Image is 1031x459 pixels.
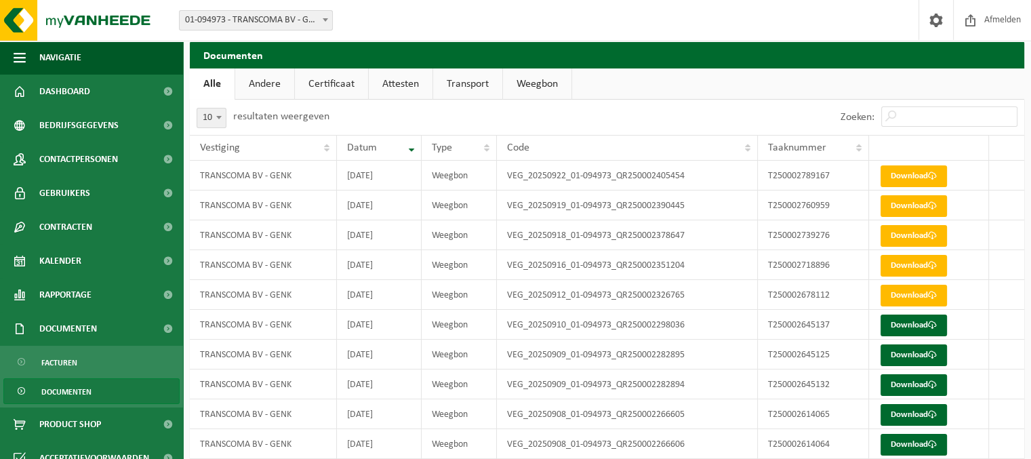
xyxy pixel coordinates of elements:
td: Weegbon [422,280,497,310]
td: T250002739276 [758,220,869,250]
a: Download [881,165,947,187]
span: Taaknummer [768,142,826,153]
td: VEG_20250916_01-094973_QR250002351204 [497,250,757,280]
span: Type [432,142,452,153]
td: [DATE] [337,429,422,459]
td: T250002614065 [758,399,869,429]
span: Contactpersonen [39,142,118,176]
a: Transport [433,68,502,100]
td: Weegbon [422,250,497,280]
td: Weegbon [422,191,497,220]
td: [DATE] [337,220,422,250]
td: VEG_20250919_01-094973_QR250002390445 [497,191,757,220]
td: [DATE] [337,191,422,220]
td: T250002760959 [758,191,869,220]
a: Download [881,315,947,336]
td: Weegbon [422,220,497,250]
td: VEG_20250909_01-094973_QR250002282894 [497,370,757,399]
span: Code [507,142,529,153]
a: Facturen [3,349,180,375]
span: 10 [197,108,226,127]
span: 01-094973 - TRANSCOMA BV - GENK [180,11,332,30]
a: Download [881,255,947,277]
td: [DATE] [337,161,422,191]
span: 10 [197,108,226,128]
label: Zoeken: [841,112,874,123]
td: T250002645137 [758,310,869,340]
a: Download [881,434,947,456]
td: T250002678112 [758,280,869,310]
span: Facturen [41,350,77,376]
span: Documenten [41,379,92,405]
td: TRANSCOMA BV - GENK [190,280,337,310]
td: [DATE] [337,280,422,310]
td: TRANSCOMA BV - GENK [190,220,337,250]
td: T250002645125 [758,340,869,370]
td: [DATE] [337,340,422,370]
td: Weegbon [422,340,497,370]
a: Andere [235,68,294,100]
td: TRANSCOMA BV - GENK [190,340,337,370]
span: 01-094973 - TRANSCOMA BV - GENK [179,10,333,31]
span: Bedrijfsgegevens [39,108,119,142]
a: Documenten [3,378,180,404]
span: Documenten [39,312,97,346]
a: Download [881,195,947,217]
td: VEG_20250922_01-094973_QR250002405454 [497,161,757,191]
span: Kalender [39,244,81,278]
td: [DATE] [337,399,422,429]
td: Weegbon [422,399,497,429]
a: Download [881,225,947,247]
td: [DATE] [337,250,422,280]
td: VEG_20250908_01-094973_QR250002266606 [497,429,757,459]
td: TRANSCOMA BV - GENK [190,191,337,220]
td: VEG_20250912_01-094973_QR250002326765 [497,280,757,310]
a: Download [881,374,947,396]
span: Rapportage [39,278,92,312]
td: TRANSCOMA BV - GENK [190,429,337,459]
td: TRANSCOMA BV - GENK [190,370,337,399]
a: Certificaat [295,68,368,100]
td: TRANSCOMA BV - GENK [190,399,337,429]
a: Download [881,285,947,306]
td: VEG_20250910_01-094973_QR250002298036 [497,310,757,340]
td: TRANSCOMA BV - GENK [190,161,337,191]
a: Attesten [369,68,432,100]
a: Alle [190,68,235,100]
td: [DATE] [337,370,422,399]
td: T250002645132 [758,370,869,399]
td: T250002614064 [758,429,869,459]
td: T250002789167 [758,161,869,191]
td: TRANSCOMA BV - GENK [190,310,337,340]
a: Download [881,344,947,366]
span: Dashboard [39,75,90,108]
h2: Documenten [190,41,1024,68]
span: Datum [347,142,377,153]
td: VEG_20250909_01-094973_QR250002282895 [497,340,757,370]
span: Gebruikers [39,176,90,210]
label: resultaten weergeven [233,111,329,122]
td: [DATE] [337,310,422,340]
td: Weegbon [422,310,497,340]
td: T250002718896 [758,250,869,280]
td: Weegbon [422,429,497,459]
span: Product Shop [39,407,101,441]
a: Weegbon [503,68,571,100]
td: VEG_20250908_01-094973_QR250002266605 [497,399,757,429]
td: VEG_20250918_01-094973_QR250002378647 [497,220,757,250]
td: Weegbon [422,161,497,191]
a: Download [881,404,947,426]
td: Weegbon [422,370,497,399]
span: Vestiging [200,142,240,153]
span: Contracten [39,210,92,244]
td: TRANSCOMA BV - GENK [190,250,337,280]
span: Navigatie [39,41,81,75]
